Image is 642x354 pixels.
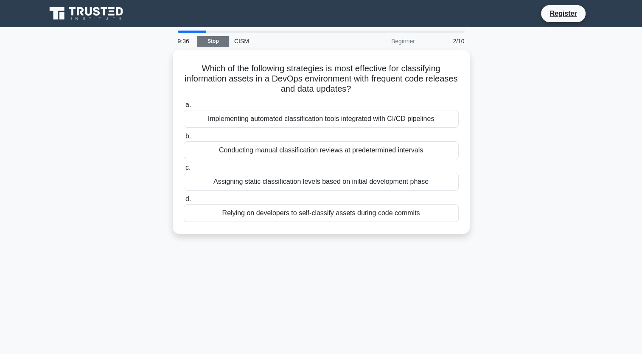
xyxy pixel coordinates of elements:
span: b. [185,132,191,140]
div: 2/10 [420,33,470,50]
div: Implementing automated classification tools integrated with CI/CD pipelines [184,110,459,128]
div: 9:36 [173,33,197,50]
span: a. [185,101,191,108]
span: d. [185,195,191,202]
a: Register [544,8,582,19]
span: c. [185,164,191,171]
div: Beginner [346,33,420,50]
h5: Which of the following strategies is most effective for classifying information assets in a DevOp... [183,63,460,95]
div: Relying on developers to self-classify assets during code commits [184,204,459,222]
a: Stop [197,36,229,47]
div: Conducting manual classification reviews at predetermined intervals [184,141,459,159]
div: Assigning static classification levels based on initial development phase [184,173,459,191]
div: CISM [229,33,346,50]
